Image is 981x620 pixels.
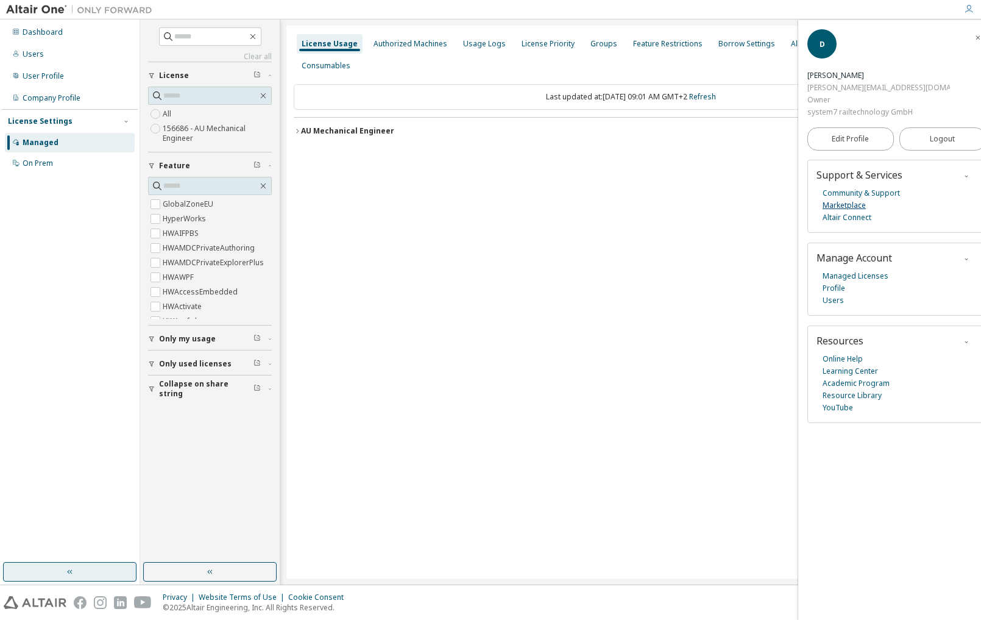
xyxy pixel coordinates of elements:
button: Only my usage [148,326,272,352]
a: Clear all [148,52,272,62]
span: Resources [816,334,863,347]
div: Last updated at: [DATE] 09:01 AM GMT+2 [294,84,968,110]
img: facebook.svg [74,596,87,609]
div: system7 railtechnology GmbH [807,106,950,118]
button: License [148,62,272,89]
a: Academic Program [823,377,890,390]
span: Clear filter [253,334,261,344]
a: Community & Support [823,187,900,199]
div: License Priority [522,39,575,49]
label: HWAcufwh [163,314,202,329]
img: linkedin.svg [114,596,127,609]
div: Owner [807,94,950,106]
button: Feature [148,152,272,179]
div: Managed [23,138,58,148]
button: Only used licenses [148,351,272,377]
label: HWAMDCPrivateAuthoring [163,241,257,255]
label: HWActivate [163,299,204,314]
div: Cookie Consent [288,593,351,602]
p: © 2025 Altair Engineering, Inc. All Rights Reserved. [163,602,351,613]
a: Marketplace [823,199,866,212]
img: Altair One [6,4,158,16]
div: Users [23,49,44,59]
a: Altair Connect [823,212,871,224]
label: 156686 - AU Mechanical Engineer [163,121,272,146]
div: Daniel Aspalter [807,69,950,82]
span: Manage Account [816,251,892,265]
span: Clear filter [253,161,261,171]
a: Managed Licenses [823,270,888,282]
a: Online Help [823,353,863,365]
div: Company Profile [23,93,80,103]
span: D [820,39,825,49]
span: Logout [930,133,955,145]
div: User Profile [23,71,64,81]
div: AU Mechanical Engineer [301,126,394,136]
button: AU Mechanical EngineerLicense ID: 156686 [294,118,968,144]
img: instagram.svg [94,596,107,609]
label: HyperWorks [163,212,208,226]
a: Learning Center [823,365,878,377]
label: GlobalZoneEU [163,197,216,212]
span: Feature [159,161,190,171]
label: HWAccessEmbedded [163,285,240,299]
span: Collapse on share string [159,379,253,399]
div: On Prem [23,159,53,168]
div: Usage Logs [463,39,506,49]
span: Clear filter [253,359,261,369]
label: HWAIFPBS [163,226,201,241]
div: Privacy [163,593,199,602]
div: License Usage [302,39,358,49]
img: youtube.svg [134,596,152,609]
div: Website Terms of Use [199,593,288,602]
div: Feature Restrictions [633,39,703,49]
div: Authorized Machines [374,39,447,49]
img: altair_logo.svg [4,596,66,609]
a: Users [823,294,844,307]
div: License Settings [8,116,73,126]
div: [PERSON_NAME][EMAIL_ADDRESS][DOMAIN_NAME] [807,82,950,94]
span: Only used licenses [159,359,232,369]
label: HWAMDCPrivateExplorerPlus [163,255,266,270]
a: Edit Profile [807,127,894,151]
span: License [159,71,189,80]
span: Only my usage [159,334,216,344]
label: All [163,107,174,121]
a: YouTube [823,402,853,414]
a: Resource Library [823,390,882,402]
span: Clear filter [253,384,261,394]
div: Borrow Settings [718,39,775,49]
div: Consumables [302,61,350,71]
a: Refresh [689,91,716,102]
div: Dashboard [23,27,63,37]
span: Clear filter [253,71,261,80]
div: Allowed IP Addresses [791,39,868,49]
a: Profile [823,282,845,294]
label: HWAWPF [163,270,196,285]
div: Groups [590,39,617,49]
button: Collapse on share string [148,376,272,402]
span: Support & Services [816,168,902,182]
span: Edit Profile [832,134,869,144]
